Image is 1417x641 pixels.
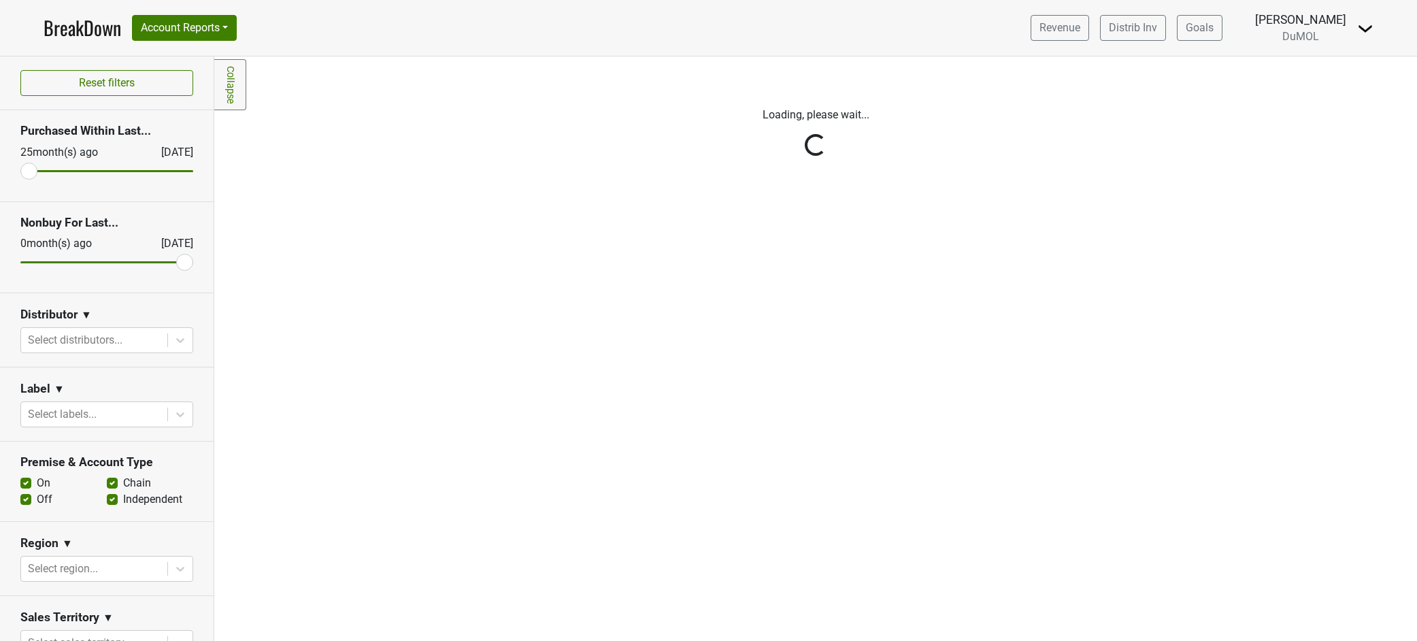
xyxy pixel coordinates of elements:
[1177,15,1222,41] a: Goals
[132,15,237,41] button: Account Reports
[1100,15,1166,41] a: Distrib Inv
[1357,20,1373,37] img: Dropdown Menu
[214,59,246,110] a: Collapse
[438,107,1193,123] p: Loading, please wait...
[44,14,121,42] a: BreakDown
[1255,11,1346,29] div: [PERSON_NAME]
[1282,30,1319,43] span: DuMOL
[1031,15,1089,41] a: Revenue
